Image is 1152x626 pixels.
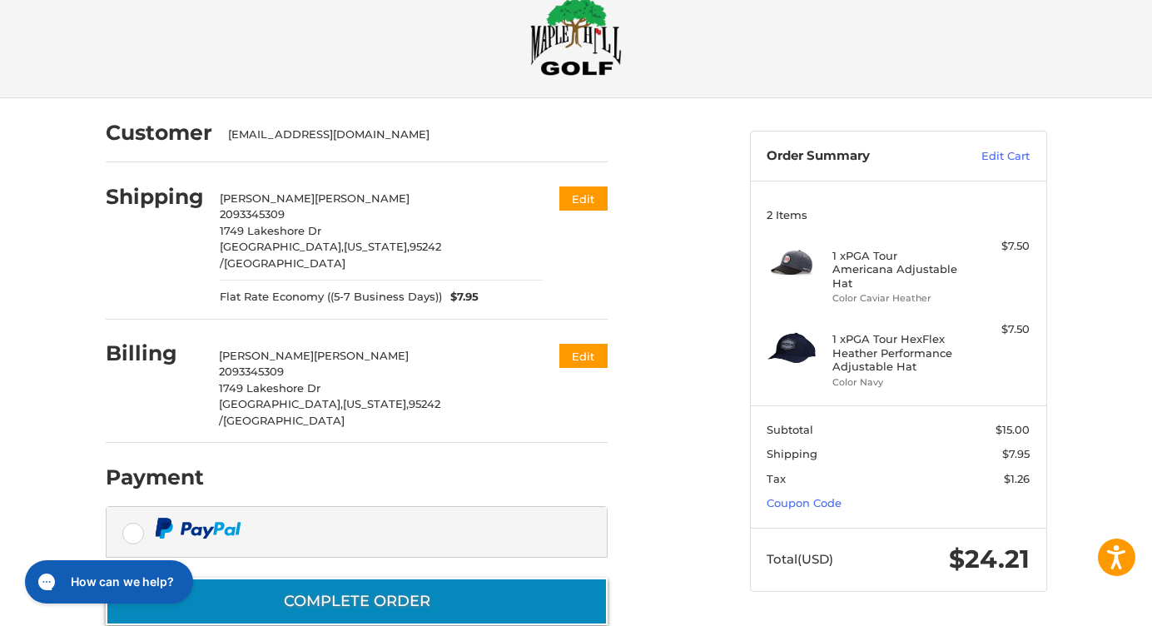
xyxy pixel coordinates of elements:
[315,191,410,205] span: [PERSON_NAME]
[106,184,204,210] h2: Shipping
[219,397,440,427] span: 95242 /
[220,191,315,205] span: [PERSON_NAME]
[220,240,441,270] span: 95242 /
[219,365,284,378] span: 2093345309
[949,544,1030,574] span: $24.21
[767,472,786,485] span: Tax
[832,291,960,306] li: Color Caviar Heather
[767,423,813,436] span: Subtotal
[219,397,343,410] span: [GEOGRAPHIC_DATA],
[228,127,591,143] div: [EMAIL_ADDRESS][DOMAIN_NAME]
[1004,472,1030,485] span: $1.26
[767,496,842,509] a: Coupon Code
[767,148,946,165] h3: Order Summary
[964,321,1030,338] div: $7.50
[106,120,212,146] h2: Customer
[219,349,314,362] span: [PERSON_NAME]
[343,397,409,410] span: [US_STATE],
[220,224,321,237] span: 1749 Lakeshore Dr
[220,289,442,306] span: Flat Rate Economy ((5-7 Business Days))
[106,340,203,366] h2: Billing
[964,238,1030,255] div: $7.50
[767,447,817,460] span: Shipping
[559,344,608,368] button: Edit
[946,148,1030,165] a: Edit Cart
[155,518,241,539] img: PayPal icon
[219,381,320,395] span: 1749 Lakeshore Dr
[996,423,1030,436] span: $15.00
[767,551,833,567] span: Total (USD)
[832,249,960,290] h4: 1 x PGA Tour Americana Adjustable Hat
[17,554,198,609] iframe: Gorgias live chat messenger
[832,332,960,373] h4: 1 x PGA Tour HexFlex Heather Performance Adjustable Hat
[314,349,409,362] span: [PERSON_NAME]
[223,414,345,427] span: [GEOGRAPHIC_DATA]
[767,208,1030,221] h3: 2 Items
[344,240,410,253] span: [US_STATE],
[1002,447,1030,460] span: $7.95
[832,375,960,390] li: Color Navy
[220,240,344,253] span: [GEOGRAPHIC_DATA],
[559,186,608,211] button: Edit
[220,207,285,221] span: 2093345309
[224,256,345,270] span: [GEOGRAPHIC_DATA]
[106,465,204,490] h2: Payment
[106,578,608,625] button: Complete order
[442,289,479,306] span: $7.95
